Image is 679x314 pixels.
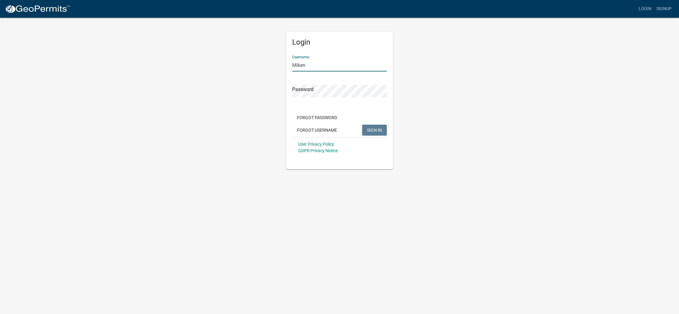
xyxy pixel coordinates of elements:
a: GDPR Privacy Notice [298,148,338,153]
h5: Login [292,38,387,47]
button: Forgot Username [292,125,342,136]
button: Forgot Password [292,112,342,123]
span: SIGN IN [367,127,382,132]
a: User Privacy Policy [298,142,334,147]
a: Signup [654,3,674,15]
button: SIGN IN [362,125,387,136]
a: Login [636,3,654,15]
